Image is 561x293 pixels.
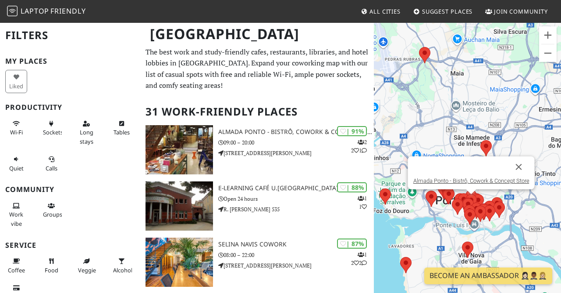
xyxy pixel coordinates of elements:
[337,182,367,192] div: | 88%
[40,116,62,140] button: Sockets
[5,22,135,49] h2: Filters
[5,152,27,175] button: Quiet
[143,22,372,46] h1: [GEOGRAPHIC_DATA]
[146,125,213,174] img: Almada Ponto - Bistrô, Cowork & Concept Store
[539,26,557,44] button: Zoom in
[539,44,557,62] button: Zoom out
[358,194,367,211] p: 1 1
[5,199,27,231] button: Work vibe
[146,98,369,125] h2: 31 Work-Friendly Places
[7,6,18,16] img: LaptopFriendly
[337,126,367,136] div: | 91%
[7,4,86,19] a: LaptopFriendly LaptopFriendly
[218,241,374,248] h3: Selina Navis CoWork
[494,7,548,15] span: Join Community
[10,128,23,136] span: Stable Wi-Fi
[113,266,132,274] span: Alcohol
[351,250,367,267] p: 1 2 2
[218,128,374,136] h3: Almada Ponto - Bistrô, Cowork & Concept Store
[146,181,213,231] img: e-learning Café U.Porto
[351,138,367,155] p: 2 2 1
[43,210,62,218] span: Group tables
[40,152,62,175] button: Calls
[218,261,374,270] p: [STREET_ADDRESS][PERSON_NAME]
[9,164,24,172] span: Quiet
[413,177,529,184] a: Almada Ponto - Bistrô, Cowork & Concept Store
[5,241,135,250] h3: Service
[110,254,132,277] button: Alcohol
[114,128,130,136] span: Work-friendly tables
[410,4,476,19] a: Suggest Places
[5,57,135,65] h3: My Places
[78,266,96,274] span: Veggie
[218,251,374,259] p: 08:00 – 22:00
[40,254,62,277] button: Food
[218,138,374,147] p: 09:00 – 20:00
[422,7,473,15] span: Suggest Places
[218,149,374,157] p: [STREET_ADDRESS][PERSON_NAME]
[21,6,49,16] span: Laptop
[357,4,404,19] a: All Cities
[45,266,58,274] span: Food
[9,210,23,227] span: People working
[5,103,135,112] h3: Productivity
[482,4,551,19] a: Join Community
[140,125,374,174] a: Almada Ponto - Bistrô, Cowork & Concept Store | 91% 221 Almada Ponto - Bistrô, Cowork & Concept S...
[8,266,25,274] span: Coffee
[5,254,27,277] button: Coffee
[50,6,85,16] span: Friendly
[369,7,401,15] span: All Cities
[5,185,135,194] h3: Community
[218,205,374,213] p: R. [PERSON_NAME] 535
[43,128,63,136] span: Power sockets
[218,184,374,192] h3: e-learning Café U.[GEOGRAPHIC_DATA]
[337,239,367,249] div: | 87%
[146,238,213,287] img: Selina Navis CoWork
[218,195,374,203] p: Open 24 hours
[80,128,93,145] span: Long stays
[146,47,369,91] p: The best work and study-friendly cafes, restaurants, libraries, and hotel lobbies in [GEOGRAPHIC_...
[110,116,132,140] button: Tables
[75,254,97,277] button: Veggie
[75,116,97,148] button: Long stays
[40,199,62,222] button: Groups
[140,238,374,287] a: Selina Navis CoWork | 87% 122 Selina Navis CoWork 08:00 – 22:00 [STREET_ADDRESS][PERSON_NAME]
[46,164,57,172] span: Video/audio calls
[140,181,374,231] a: e-learning Café U.Porto | 88% 11 e-learning Café U.[GEOGRAPHIC_DATA] Open 24 hours R. [PERSON_NAM...
[5,116,27,140] button: Wi-Fi
[508,156,529,177] button: Close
